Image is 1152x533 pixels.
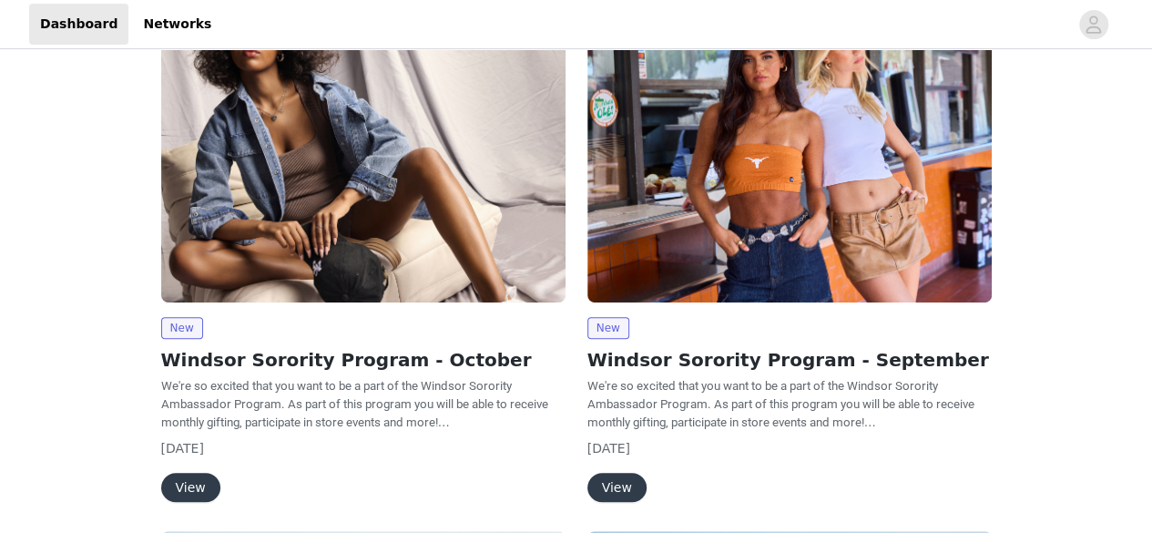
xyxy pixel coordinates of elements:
[1085,10,1102,39] div: avatar
[587,481,647,495] a: View
[587,317,629,339] span: New
[132,4,222,45] a: Networks
[587,441,630,456] span: [DATE]
[161,473,220,502] button: View
[587,346,992,374] h2: Windsor Sorority Program - September
[29,4,128,45] a: Dashboard
[587,473,647,502] button: View
[161,317,203,339] span: New
[161,379,548,429] span: We're so excited that you want to be a part of the Windsor Sorority Ambassador Program. As part o...
[161,346,566,374] h2: Windsor Sorority Program - October
[161,441,204,456] span: [DATE]
[161,481,220,495] a: View
[587,379,974,429] span: We're so excited that you want to be a part of the Windsor Sorority Ambassador Program. As part o...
